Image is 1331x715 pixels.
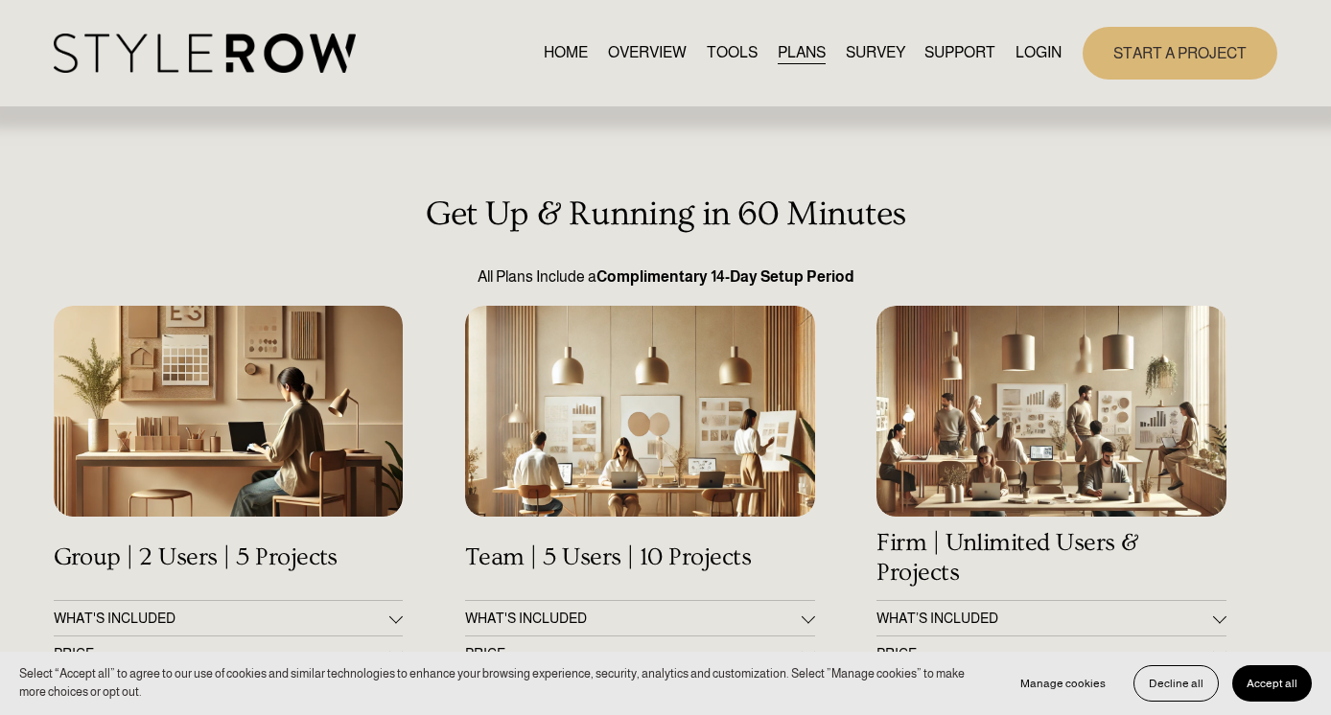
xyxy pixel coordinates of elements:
[1016,40,1062,66] a: LOGIN
[707,40,758,66] a: TOOLS
[54,636,404,671] button: PRICE
[1232,665,1312,702] button: Accept all
[54,611,390,626] span: WHAT'S INCLUDED
[465,611,802,626] span: WHAT'S INCLUDED
[465,601,815,635] button: WHAT'S INCLUDED
[924,40,995,66] a: folder dropdown
[54,265,1278,288] p: All Plans Include a
[54,601,404,635] button: WHAT'S INCLUDED
[876,646,1213,661] span: PRICE
[54,195,1278,234] h3: Get Up & Running in 60 Minutes
[19,665,987,702] p: Select “Accept all” to agree to our use of cookies and similar technologies to enhance your brows...
[465,636,815,671] button: PRICE
[596,268,854,285] strong: Complimentary 14-Day Setup Period
[846,40,905,66] a: SURVEY
[54,34,356,73] img: StyleRow
[1020,677,1106,690] span: Manage cookies
[1006,665,1120,702] button: Manage cookies
[876,636,1226,671] button: PRICE
[54,543,404,572] h4: Group | 2 Users | 5 Projects
[54,646,390,661] span: PRICE
[876,611,1213,626] span: WHAT’S INCLUDED
[924,41,995,64] span: SUPPORT
[1133,665,1219,702] button: Decline all
[1149,677,1203,690] span: Decline all
[465,646,802,661] span: PRICE
[465,543,815,572] h4: Team | 5 Users | 10 Projects
[1247,677,1297,690] span: Accept all
[1083,27,1277,80] a: START A PROJECT
[876,529,1226,588] h4: Firm | Unlimited Users & Projects
[778,40,826,66] a: PLANS
[608,40,687,66] a: OVERVIEW
[544,40,588,66] a: HOME
[876,601,1226,635] button: WHAT’S INCLUDED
